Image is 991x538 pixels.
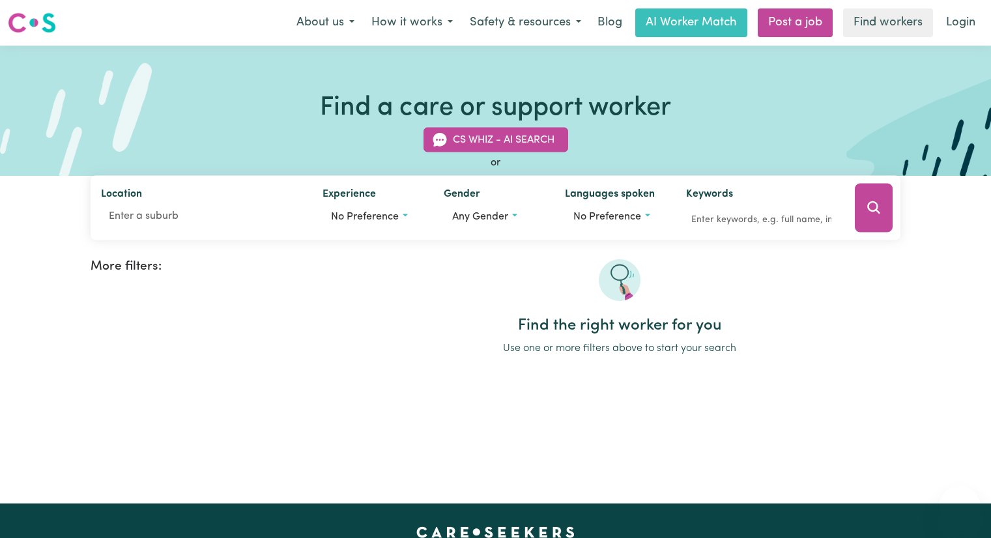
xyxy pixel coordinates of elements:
label: Gender [444,186,480,205]
button: CS Whiz - AI Search [424,128,568,152]
button: Worker gender preference [444,205,544,229]
span: No preference [331,212,399,222]
input: Enter a suburb [101,205,302,228]
label: Experience [323,186,376,205]
img: Careseekers logo [8,11,56,35]
a: Login [938,8,983,37]
span: Any gender [452,212,508,222]
input: Enter keywords, e.g. full name, interests [686,210,837,230]
a: AI Worker Match [635,8,747,37]
h1: Find a care or support worker [320,92,671,124]
button: Worker experience options [323,205,423,229]
a: Careseekers logo [8,8,56,38]
button: About us [288,9,363,36]
div: or [91,155,901,171]
label: Languages spoken [565,186,655,205]
a: Post a job [758,8,833,37]
h2: More filters: [91,259,323,274]
a: Find workers [843,8,933,37]
a: Careseekers home page [416,527,575,537]
iframe: Button to launch messaging window [939,486,981,528]
span: No preference [573,212,641,222]
button: Search [855,184,893,233]
button: How it works [363,9,461,36]
button: Safety & resources [461,9,590,36]
a: Blog [590,8,630,37]
label: Keywords [686,186,733,205]
p: Use one or more filters above to start your search [338,341,900,356]
label: Location [101,186,142,205]
h2: Find the right worker for you [338,317,900,335]
button: Worker language preferences [565,205,665,229]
